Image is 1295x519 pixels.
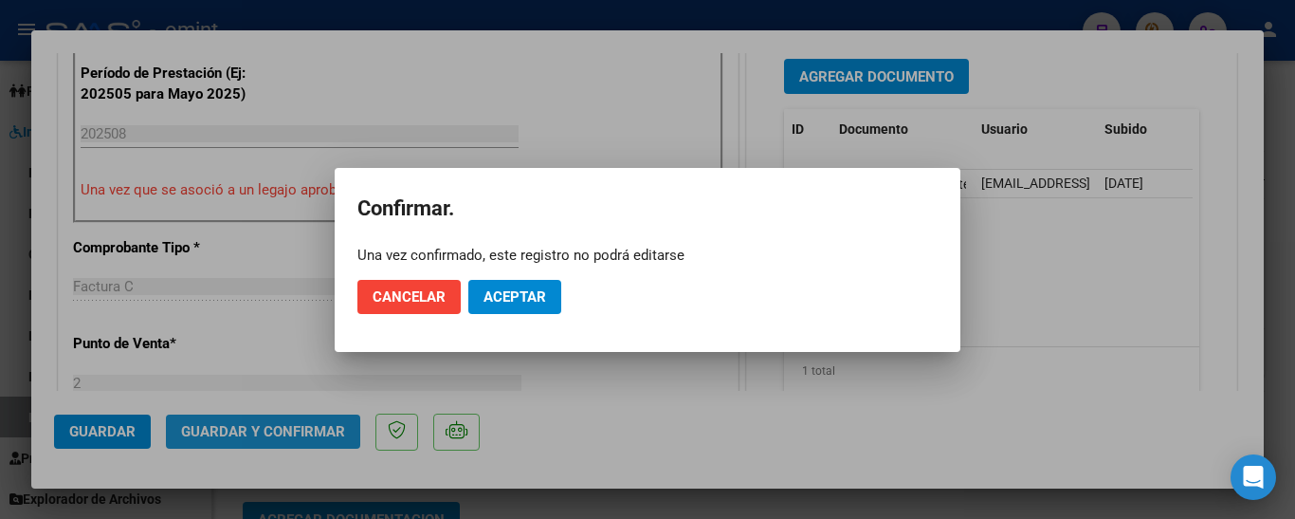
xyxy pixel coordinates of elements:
[468,280,561,314] button: Aceptar
[357,280,461,314] button: Cancelar
[483,288,546,306] span: Aceptar
[357,246,938,265] div: Una vez confirmado, este registro no podrá editarse
[357,191,938,227] h2: Confirmar.
[373,288,446,306] span: Cancelar
[1231,454,1276,500] div: Open Intercom Messenger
